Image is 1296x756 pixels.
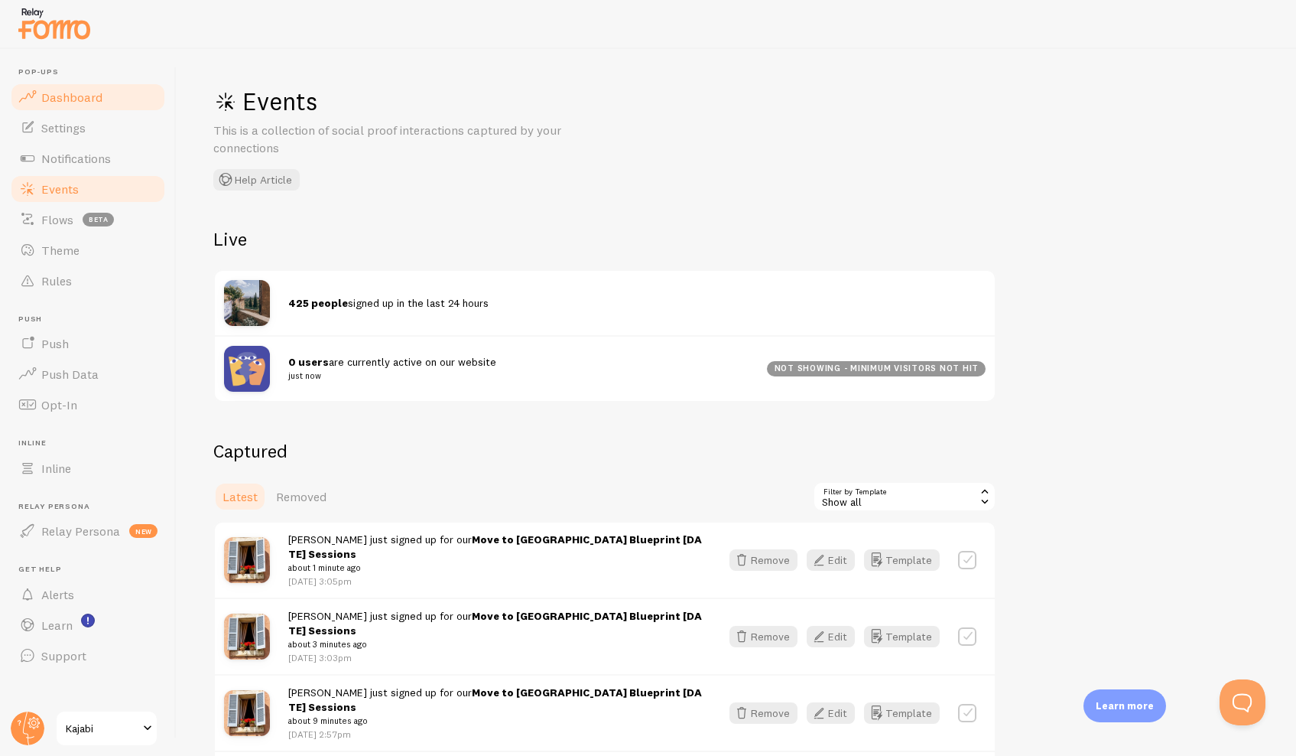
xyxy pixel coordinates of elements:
img: pageviews.png [224,346,270,392]
a: Push Data [9,359,167,389]
span: Removed [276,489,326,504]
svg: <p>Watch New Feature Tutorials!</p> [81,614,95,627]
span: [PERSON_NAME] just signed up for our [288,686,702,728]
button: Edit [807,626,855,647]
h1: Events [213,86,672,117]
a: Latest [213,481,267,512]
span: Get Help [18,565,167,575]
strong: Move to [GEOGRAPHIC_DATA] Blueprint [DATE] Sessions [288,609,702,637]
span: [PERSON_NAME] just signed up for our [288,533,702,575]
strong: 0 users [288,355,329,369]
div: not showing - minimum visitors not hit [767,361,986,376]
span: Latest [222,489,258,504]
button: Template [864,702,940,724]
button: Edit [807,549,855,571]
span: Relay Persona [18,502,167,512]
h2: Captured [213,439,996,463]
button: Remove [729,702,797,724]
div: Learn more [1083,689,1166,722]
strong: Move to [GEOGRAPHIC_DATA] Blueprint [DATE] Sessions [288,533,702,561]
p: Learn more [1096,699,1154,713]
span: Inline [41,461,71,476]
a: Notifications [9,143,167,174]
img: mDPouAGLSv2ah5yhz9Rf [224,537,270,583]
a: Removed [267,481,336,512]
span: are currently active on our website [288,355,749,383]
span: beta [83,213,114,226]
h2: Live [213,227,996,251]
button: Help Article [213,169,300,191]
p: [DATE] 2:57pm [288,728,702,741]
span: Alerts [41,587,74,602]
span: Push Data [41,367,99,382]
a: Settings [9,112,167,143]
img: mDPouAGLSv2ah5yhz9Rf [224,614,270,660]
small: just now [288,369,749,383]
p: [DATE] 3:03pm [288,651,702,664]
button: Remove [729,549,797,571]
span: Push [41,336,69,351]
span: Events [41,181,79,197]
a: Opt-In [9,389,167,420]
a: Rules [9,266,167,296]
span: Push [18,314,167,324]
span: Support [41,648,86,663]
a: Edit [807,626,864,647]
small: about 1 minute ago [288,561,702,575]
small: about 3 minutes ago [288,637,702,651]
span: signed up in the last 24 hours [288,296,489,310]
strong: Move to [GEOGRAPHIC_DATA] Blueprint [DATE] Sessions [288,686,702,714]
a: Inline [9,453,167,484]
img: fomo-relay-logo-orange.svg [16,4,93,43]
a: Events [9,174,167,204]
button: Remove [729,626,797,647]
strong: 425 people [288,296,348,310]
div: Show all [813,481,996,512]
p: [DATE] 3:05pm [288,575,702,588]
span: new [129,524,158,538]
span: [PERSON_NAME] just signed up for our [288,609,702,652]
span: Inline [18,438,167,448]
a: Edit [807,702,864,724]
a: Dashboard [9,82,167,112]
span: Flows [41,212,73,227]
span: Dashboard [41,90,102,105]
img: Hm7MR8jXS3qB33xVmo0f [224,280,270,326]
span: Relay Persona [41,523,120,539]
span: Kajabi [66,719,138,738]
button: Template [864,626,940,647]
img: mDPouAGLSv2ah5yhz9Rf [224,690,270,736]
span: Opt-In [41,397,77,412]
a: Support [9,640,167,671]
a: Edit [807,549,864,571]
p: This is a collection of social proof interactions captured by your connections [213,122,580,157]
button: Edit [807,702,855,724]
a: Flows beta [9,204,167,235]
span: Settings [41,120,86,135]
span: Notifications [41,151,111,166]
a: Kajabi [55,710,158,747]
span: Pop-ups [18,67,167,77]
a: Alerts [9,579,167,610]
a: Relay Persona new [9,516,167,546]
span: Theme [41,243,80,258]
span: Learn [41,618,73,633]
a: Learn [9,610,167,640]
iframe: Help Scout Beacon - Open [1220,679,1265,725]
a: Theme [9,235,167,266]
button: Template [864,549,940,571]
small: about 9 minutes ago [288,714,702,728]
a: Push [9,328,167,359]
span: Rules [41,273,72,288]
